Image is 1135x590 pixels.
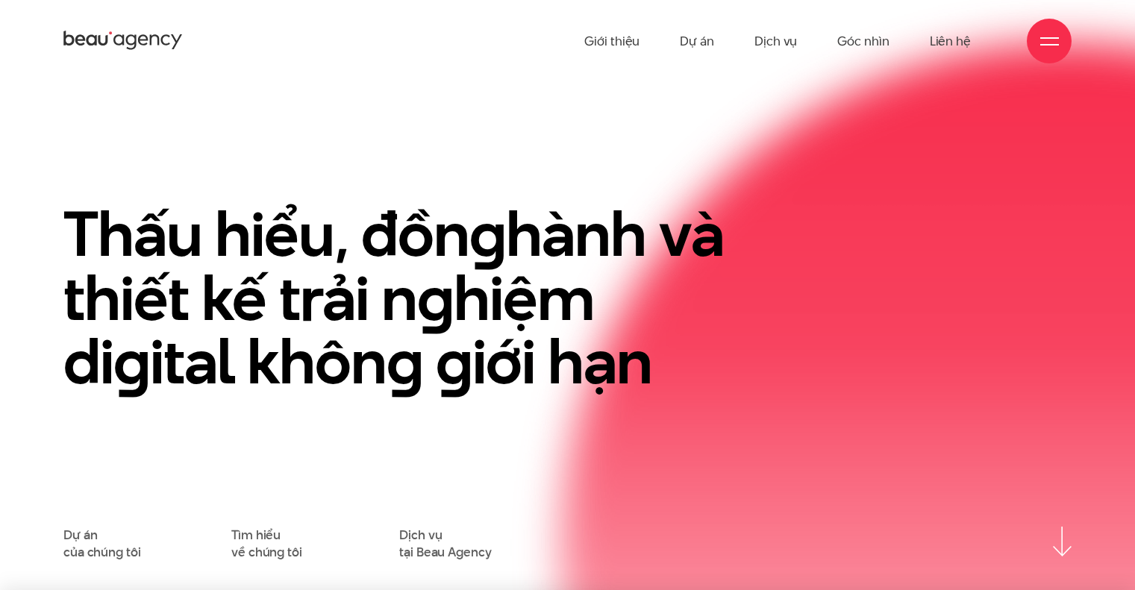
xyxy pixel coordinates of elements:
a: Dự áncủa chúng tôi [63,527,140,560]
a: Tìm hiểuvề chúng tôi [231,527,302,560]
en: g [436,318,472,405]
h1: Thấu hiểu, đồn hành và thiết kế trải n hiệm di ital khôn iới hạn [63,202,728,394]
a: Dịch vụtại Beau Agency [399,527,491,560]
en: g [387,318,423,405]
en: g [469,190,506,277]
en: g [113,318,150,405]
en: g [417,254,454,342]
